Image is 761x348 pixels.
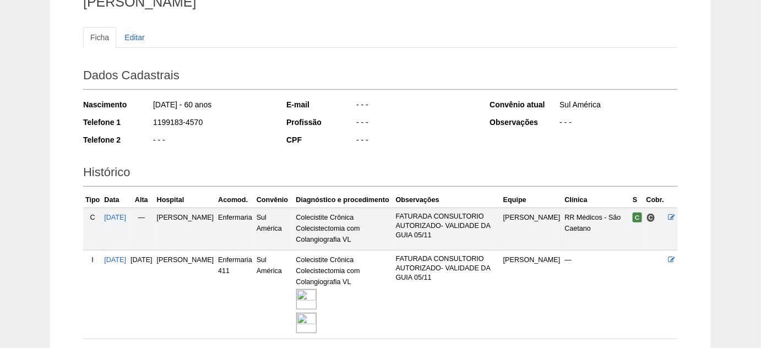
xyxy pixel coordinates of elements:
div: I [85,254,100,265]
h2: Dados Cadastrais [83,64,678,90]
th: Data [102,192,128,208]
div: - - - [152,134,271,148]
a: Editar [117,27,152,48]
div: - - - [355,99,475,113]
div: E-mail [286,99,355,110]
div: Observações [490,117,558,128]
td: [PERSON_NAME] [501,251,563,339]
td: RR Médicos - São Caetano [563,208,631,250]
p: FATURADA CONSULTORIO AUTORIZADO- VALIDADE DA GUIA 05/11 [396,212,499,240]
div: 1199183-4570 [152,117,271,130]
div: Telefone 1 [83,117,152,128]
div: Nascimento [83,99,152,110]
td: [PERSON_NAME] [155,208,216,250]
td: Enfermaria 411 [216,251,254,339]
td: Sul América [254,208,294,250]
th: Observações [394,192,501,208]
td: Enfermaria [216,208,254,250]
a: [DATE] [104,256,126,264]
th: Equipe [501,192,563,208]
div: [DATE] - 60 anos [152,99,271,113]
th: Acomod. [216,192,254,208]
p: FATURADA CONSULTORIO AUTORIZADO- VALIDADE DA GUIA 05/11 [396,254,499,282]
span: Confirmada [633,213,642,222]
div: CPF [286,134,355,145]
div: - - - [355,117,475,130]
td: [PERSON_NAME] [501,208,563,250]
div: Telefone 2 [83,134,152,145]
span: Consultório [646,213,656,222]
td: [PERSON_NAME] [155,251,216,339]
a: Ficha [83,27,116,48]
td: — [563,251,631,339]
span: [DATE] [131,256,153,264]
div: - - - [558,117,678,130]
th: Clínica [563,192,631,208]
div: - - - [355,134,475,148]
div: Profissão [286,117,355,128]
th: Convênio [254,192,294,208]
td: — [128,208,155,250]
div: C [85,212,100,223]
th: Cobr. [644,192,666,208]
th: Hospital [155,192,216,208]
td: Colecistite Crônica Colecistectomia com Colangiografia VL [294,208,394,250]
th: Tipo [83,192,102,208]
th: Diagnóstico e procedimento [294,192,394,208]
th: Alta [128,192,155,208]
div: Convênio atual [490,99,558,110]
td: Sul América [254,251,294,339]
div: Sul América [558,99,678,113]
th: S [630,192,644,208]
h2: Histórico [83,161,678,187]
td: Colecistite Crônica Colecistectomia com Colangiografia VL [294,251,394,339]
a: [DATE] [104,214,126,221]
